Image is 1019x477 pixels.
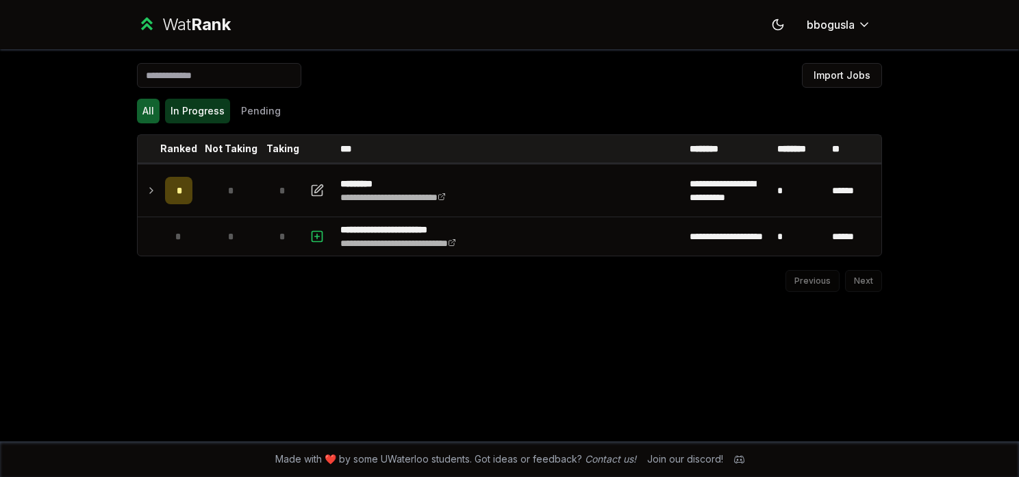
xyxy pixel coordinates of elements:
span: bbogusla [807,16,855,33]
a: Contact us! [585,453,636,465]
div: Wat [162,14,231,36]
button: Pending [236,99,286,123]
p: Ranked [160,142,197,156]
span: Made with ❤️ by some UWaterloo students. Got ideas or feedback? [275,452,636,466]
p: Not Taking [205,142,257,156]
a: WatRank [137,14,231,36]
button: Import Jobs [802,63,882,88]
button: All [137,99,160,123]
div: Join our discord! [647,452,723,466]
button: bbogusla [796,12,882,37]
span: Rank [191,14,231,34]
p: Taking [266,142,299,156]
button: In Progress [165,99,230,123]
